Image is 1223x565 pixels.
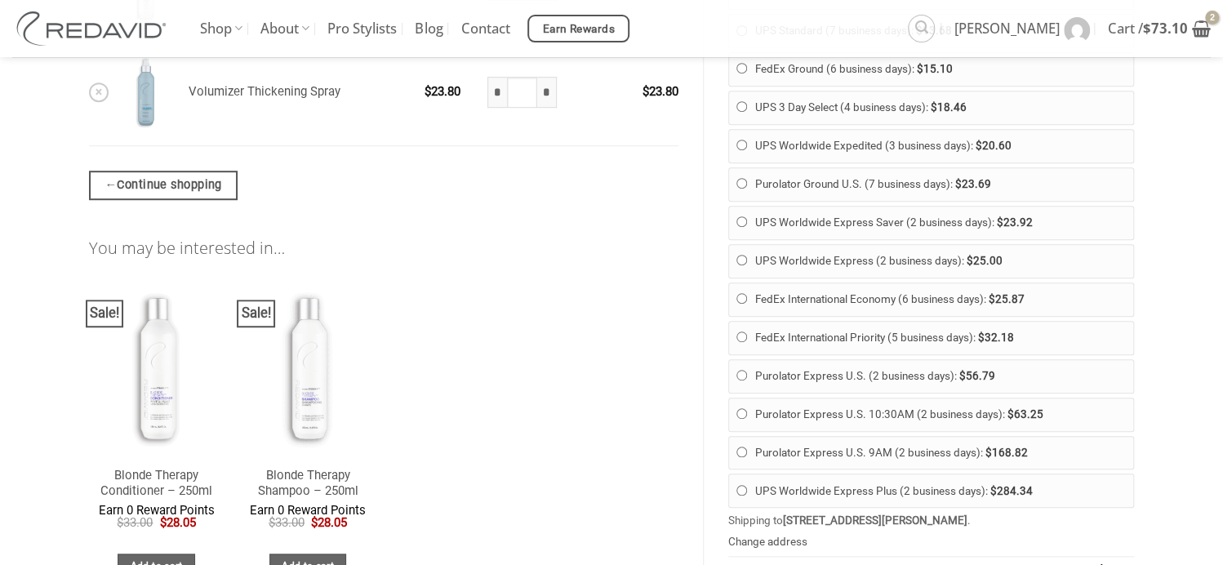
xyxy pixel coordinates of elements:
[755,95,1126,120] label: UPS 3 Day Select (4 business days):
[311,515,318,530] span: $
[425,84,431,99] span: $
[755,133,1126,158] label: UPS Worldwide Expedited (3 business days):
[248,468,367,500] a: Blonde Therapy Shampoo – 250ml
[977,331,984,344] span: $
[643,84,649,99] span: $
[755,402,1126,427] label: Purolator Express U.S. 10:30AM (2 business days):
[755,210,1126,235] label: UPS Worldwide Express Saver (2 business days):
[12,11,176,46] img: REDAVID Salon Products | United States
[269,515,275,530] span: $
[105,176,117,194] span: ←
[250,503,366,518] span: Earn 0 Reward Points
[99,503,215,518] span: Earn 0 Reward Points
[311,515,347,530] bdi: 28.05
[755,171,1126,197] label: Purolator Ground U.S. (7 business days):
[985,447,991,459] span: $
[755,440,1126,465] label: Purolator Express U.S. 9AM (2 business days):
[966,255,972,267] span: $
[990,485,996,497] span: $
[954,178,990,190] bdi: 23.69
[755,363,1126,389] label: Purolator Express U.S. (2 business days):
[114,51,176,133] img: REDAVID Volumizer Thickening Spray - 1 1
[975,140,981,152] span: $
[117,515,153,530] bdi: 33.00
[117,515,123,530] span: $
[996,216,1032,229] bdi: 23.92
[985,447,1027,459] bdi: 168.82
[916,63,923,75] span: $
[988,293,1024,305] bdi: 25.87
[755,56,1126,82] label: FedEx Ground (6 business days):
[916,63,952,75] bdi: 15.10
[755,478,1126,504] label: UPS Worldwide Express Plus (2 business days):
[487,77,507,108] input: Reduce quantity of Volumizer Thickening Spray
[908,15,935,42] a: Search
[755,325,1126,350] label: FedEx International Priority (5 business days):
[269,515,305,530] bdi: 33.00
[89,275,225,456] img: REDAVID Blonde Therapy Conditioner for Blonde and Highlightened Hair
[160,515,196,530] bdi: 28.05
[188,84,340,99] a: Volumizer Thickening Spray
[977,331,1013,344] bdi: 32.18
[240,275,376,456] img: REDAVID Blonde Therapy Shampoo for Blonde and Highlightened Hair
[988,293,994,305] span: $
[755,248,1126,274] label: UPS Worldwide Express (2 business days):
[930,101,966,113] bdi: 18.46
[507,77,537,108] input: Product quantity
[755,287,1126,312] label: FedEx International Economy (6 business days):
[1007,408,1013,420] span: $
[1007,408,1043,420] bdi: 63.25
[783,514,967,527] strong: [STREET_ADDRESS][PERSON_NAME]
[1143,19,1188,38] bdi: 73.10
[89,171,238,200] a: Continue shopping
[89,238,678,259] h2: You may be interested in…
[930,101,936,113] span: $
[990,485,1032,497] bdi: 284.34
[425,84,460,99] bdi: 23.80
[97,468,216,500] a: Blonde Therapy Conditioner – 250ml
[975,140,1011,152] bdi: 20.60
[954,178,961,190] span: $
[160,515,167,530] span: $
[1108,8,1188,49] span: Cart /
[958,370,994,382] bdi: 56.79
[996,216,1003,229] span: $
[728,536,807,548] a: Change address
[543,20,615,38] span: Earn Rewards
[958,370,965,382] span: $
[89,82,109,102] a: Remove Volumizer Thickening Spray from cart
[527,15,629,42] a: Earn Rewards
[643,84,678,99] bdi: 23.80
[728,514,1134,528] p: Shipping to .
[537,77,557,108] input: Increase quantity of Volumizer Thickening Spray
[966,255,1002,267] bdi: 25.00
[954,8,1060,49] span: [PERSON_NAME]
[1143,19,1151,38] span: $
